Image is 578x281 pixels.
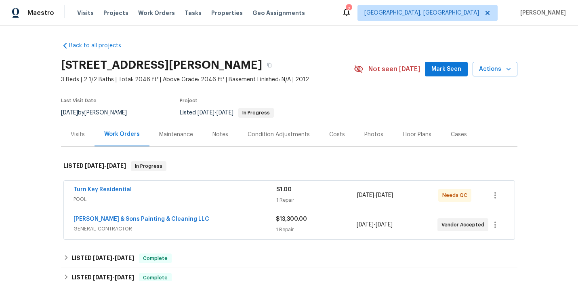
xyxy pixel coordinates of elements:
[198,110,214,116] span: [DATE]
[376,192,393,198] span: [DATE]
[115,275,134,280] span: [DATE]
[61,76,354,84] span: 3 Beds | 2 1/2 Baths | Total: 2046 ft² | Above Grade: 2046 ft² | Basement Finished: N/A | 2012
[276,226,357,234] div: 1 Repair
[74,187,132,192] a: Turn Key Residential
[74,195,276,203] span: POOL
[61,153,517,179] div: LISTED [DATE]-[DATE]In Progress
[180,110,274,116] span: Listed
[276,187,292,192] span: $1.00
[27,9,54,17] span: Maestro
[364,131,383,139] div: Photos
[441,221,488,229] span: Vendor Accepted
[93,275,112,280] span: [DATE]
[431,64,461,74] span: Mark Seen
[276,216,307,222] span: $13,300.00
[185,10,202,16] span: Tasks
[132,162,166,170] span: In Progress
[198,110,233,116] span: -
[276,196,357,204] div: 1 Repair
[71,254,134,263] h6: LISTED
[104,130,140,138] div: Work Orders
[138,9,175,17] span: Work Orders
[74,216,209,222] a: [PERSON_NAME] & Sons Painting & Cleaning LLC
[346,5,351,13] div: 2
[368,65,420,73] span: Not seen [DATE]
[93,255,112,261] span: [DATE]
[211,9,243,17] span: Properties
[216,110,233,116] span: [DATE]
[376,222,393,228] span: [DATE]
[357,191,393,199] span: -
[61,42,139,50] a: Back to all projects
[357,192,374,198] span: [DATE]
[212,131,228,139] div: Notes
[140,254,171,262] span: Complete
[357,222,374,228] span: [DATE]
[180,98,198,103] span: Project
[74,225,276,233] span: GENERAL_CONTRACTOR
[403,131,431,139] div: Floor Plans
[63,161,126,171] h6: LISTED
[262,58,277,72] button: Copy Address
[159,131,193,139] div: Maintenance
[115,255,134,261] span: [DATE]
[473,62,517,77] button: Actions
[61,108,137,118] div: by [PERSON_NAME]
[252,9,305,17] span: Geo Assignments
[451,131,467,139] div: Cases
[357,221,393,229] span: -
[107,163,126,169] span: [DATE]
[71,131,85,139] div: Visits
[329,131,345,139] div: Costs
[103,9,128,17] span: Projects
[364,9,479,17] span: [GEOGRAPHIC_DATA], [GEOGRAPHIC_DATA]
[442,191,471,199] span: Needs QC
[239,110,273,115] span: In Progress
[61,98,97,103] span: Last Visit Date
[517,9,566,17] span: [PERSON_NAME]
[425,62,468,77] button: Mark Seen
[61,249,517,268] div: LISTED [DATE]-[DATE]Complete
[248,131,310,139] div: Condition Adjustments
[85,163,104,169] span: [DATE]
[93,255,134,261] span: -
[85,163,126,169] span: -
[61,61,262,69] h2: [STREET_ADDRESS][PERSON_NAME]
[77,9,94,17] span: Visits
[479,64,511,74] span: Actions
[93,275,134,280] span: -
[61,110,78,116] span: [DATE]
